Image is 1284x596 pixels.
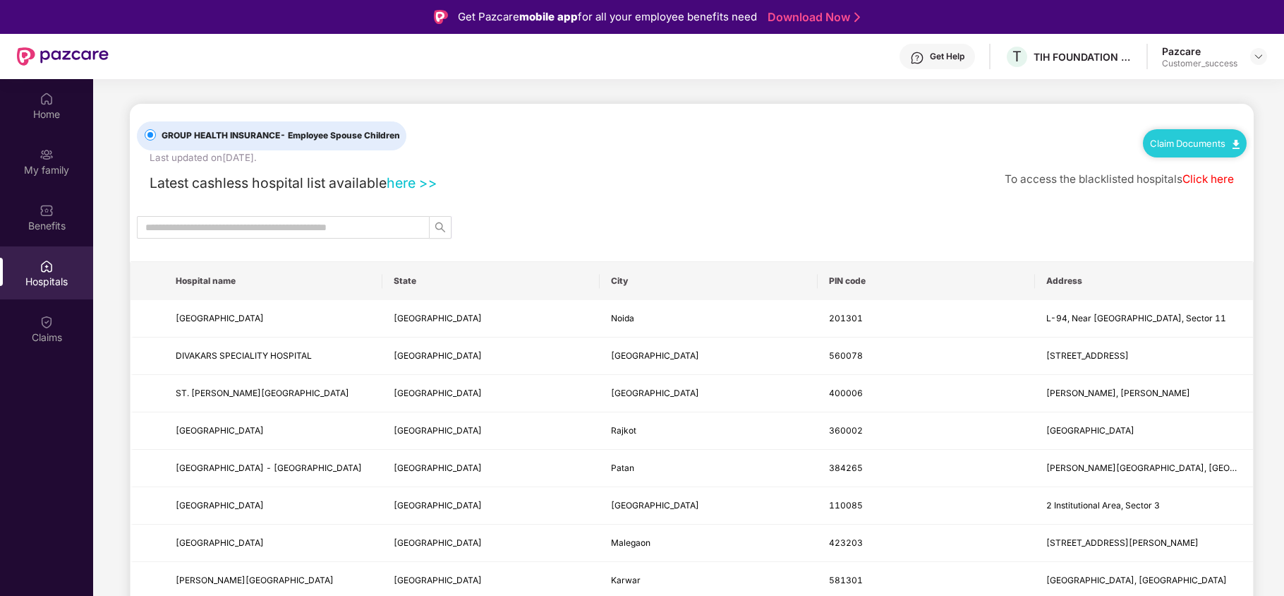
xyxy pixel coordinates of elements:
div: Customer_success [1162,58,1237,69]
th: PIN code [818,262,1036,300]
span: T [1012,48,1022,65]
td: Rajkot [600,412,818,450]
span: 360002 [829,425,863,436]
th: State [382,262,600,300]
div: Last updated on [DATE] . [150,150,257,165]
td: AGRAWAL HOSPITAL - PATAN [164,450,382,487]
span: [GEOGRAPHIC_DATA], [GEOGRAPHIC_DATA] [1046,575,1227,585]
img: svg+xml;base64,PHN2ZyB4bWxucz0iaHR0cDovL3d3dy53My5vcmcvMjAwMC9zdmciIHdpZHRoPSIxMC40IiBoZWlnaHQ9Ij... [1232,140,1240,149]
td: Gujarat [382,450,600,487]
span: [GEOGRAPHIC_DATA] [1046,425,1134,436]
span: To access the blacklisted hospitals [1005,172,1182,186]
span: Malegaon [611,537,650,548]
span: [GEOGRAPHIC_DATA] [394,537,482,548]
td: Patan [600,450,818,487]
td: Karnataka [382,338,600,375]
img: svg+xml;base64,PHN2ZyBpZD0iQmVuZWZpdHMiIHhtbG5zPSJodHRwOi8vd3d3LnczLm9yZy8yMDAwL3N2ZyIgd2lkdGg9Ij... [40,203,54,217]
span: [PERSON_NAME], [PERSON_NAME] [1046,388,1190,398]
span: 2 Institutional Area, Sector 3 [1046,500,1160,511]
div: Pazcare [1162,44,1237,58]
span: [GEOGRAPHIC_DATA] [611,500,699,511]
span: [GEOGRAPHIC_DATA] [394,313,482,323]
div: Get Pazcare for all your employee benefits need [458,8,757,25]
td: New Delhi [600,487,818,525]
span: Latest cashless hospital list available [150,174,387,191]
td: 2 Institutional Area, Sector 3 [1035,487,1253,525]
span: [STREET_ADDRESS] [1046,350,1129,361]
span: L-94, Near [GEOGRAPHIC_DATA], Sector 11 [1046,313,1226,323]
span: 201301 [829,313,863,323]
span: [GEOGRAPHIC_DATA] [394,350,482,361]
span: [GEOGRAPHIC_DATA] - [GEOGRAPHIC_DATA] [176,463,362,473]
th: Address [1035,262,1253,300]
a: Claim Documents [1150,138,1240,149]
td: 313 PLOT NO 70/3 2 ND FLOOR SHREE SANKET EMPIRE, BEHIND DISTRICT COURT [1035,525,1253,562]
span: [GEOGRAPHIC_DATA] [611,388,699,398]
td: L-94, Near Punjab National Bank, Sector 11 [1035,300,1253,338]
span: DIVAKARS SPECIALITY HOSPITAL [176,350,312,361]
img: Logo [434,10,448,24]
img: svg+xml;base64,PHN2ZyBpZD0iSG9zcGl0YWxzIiB4bWxucz0iaHR0cDovL3d3dy53My5vcmcvMjAwMC9zdmciIHdpZHRoPS... [40,259,54,273]
td: Uttar Pradesh [382,300,600,338]
img: svg+xml;base64,PHN2ZyBpZD0iQ2xhaW0iIHhtbG5zPSJodHRwOi8vd3d3LnczLm9yZy8yMDAwL3N2ZyIgd2lkdGg9IjIwIi... [40,315,54,329]
span: Rajkot [611,425,636,436]
span: [GEOGRAPHIC_DATA] [394,500,482,511]
span: 423203 [829,537,863,548]
td: Delhi [382,487,600,525]
td: ST. ELIZABETH S HOSPITAL [164,375,382,412]
span: Noida [611,313,634,323]
strong: mobile app [519,10,578,23]
button: search [429,216,452,239]
img: Stroke [854,10,860,25]
td: 2nd Floor Shri Ram Complex, Kothariya Road [1035,412,1253,450]
span: ST. [PERSON_NAME][GEOGRAPHIC_DATA] [176,388,349,398]
td: DIVAKARS SPECIALITY HOSPITAL [164,338,382,375]
img: svg+xml;base64,PHN2ZyBpZD0iRHJvcGRvd24tMzJ4MzIiIHhtbG5zPSJodHRwOi8vd3d3LnczLm9yZy8yMDAwL3N2ZyIgd2... [1253,51,1264,62]
span: [GEOGRAPHIC_DATA] [394,425,482,436]
span: [GEOGRAPHIC_DATA] [394,575,482,585]
td: JAIPUR GOLDEN HOSPITAL [164,487,382,525]
a: Click here [1182,172,1234,186]
span: [GEOGRAPHIC_DATA] [611,350,699,361]
div: TIH FOUNDATION FOR IOT AND IOE [1034,50,1132,64]
span: search [430,222,451,233]
span: Karwar [611,575,641,585]
span: 560078 [829,350,863,361]
span: [GEOGRAPHIC_DATA] [394,463,482,473]
span: [GEOGRAPHIC_DATA] [176,425,264,436]
img: svg+xml;base64,PHN2ZyBpZD0iSG9tZSIgeG1sbnM9Imh0dHA6Ly93d3cudzMub3JnLzIwMDAvc3ZnIiB3aWR0aD0iMjAiIG... [40,92,54,106]
span: [PERSON_NAME][GEOGRAPHIC_DATA] [176,575,334,585]
td: METRO HOSPITAL AND HEART INSTITUTE [164,300,382,338]
td: Maharashtra [382,525,600,562]
span: - Employee Spouse Children [280,130,400,141]
span: Hospital name [176,275,371,287]
img: svg+xml;base64,PHN2ZyBpZD0iSGVscC0zMngzMiIgeG1sbnM9Imh0dHA6Ly93d3cudzMub3JnLzIwMDAvc3ZnIiB3aWR0aD... [910,51,924,65]
span: [GEOGRAPHIC_DATA] [176,313,264,323]
td: INDU MEMORIAL HOSPITAL [164,525,382,562]
td: KHUSHEE EYE HOSPITAL LASER CENTER [164,412,382,450]
td: Bangalore [600,338,818,375]
td: Noida [600,300,818,338]
span: [GEOGRAPHIC_DATA] [176,500,264,511]
span: 384265 [829,463,863,473]
td: Mumbai [600,375,818,412]
span: [GEOGRAPHIC_DATA] [176,537,264,548]
span: Address [1046,275,1242,287]
td: Gujarat [382,412,600,450]
td: No 220, 9th Cross Road, 2nd Phase, J P Nagar [1035,338,1253,375]
span: 400006 [829,388,863,398]
th: City [600,262,818,300]
span: 110085 [829,500,863,511]
span: GROUP HEALTH INSURANCE [156,129,406,143]
img: New Pazcare Logo [17,47,109,66]
img: svg+xml;base64,PHN2ZyB3aWR0aD0iMjAiIGhlaWdodD0iMjAiIHZpZXdCb3g9IjAgMCAyMCAyMCIgZmlsbD0ibm9uZSIgeG... [40,148,54,162]
a: here >> [387,174,437,191]
td: Malegaon [600,525,818,562]
span: 581301 [829,575,863,585]
span: Patan [611,463,634,473]
td: J Mehta, Malbar Hill [1035,375,1253,412]
span: [STREET_ADDRESS][PERSON_NAME] [1046,537,1199,548]
td: Kilachand Center, Station Road [1035,450,1253,487]
th: Hospital name [164,262,382,300]
td: Maharashtra [382,375,600,412]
